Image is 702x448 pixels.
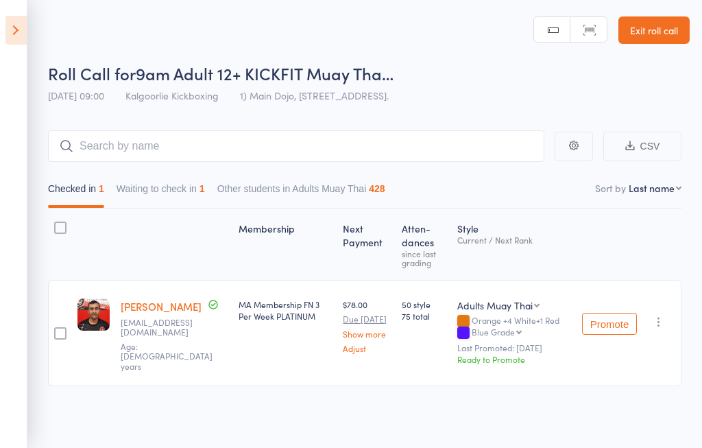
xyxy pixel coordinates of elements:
[402,298,446,310] span: 50 style
[217,176,385,208] button: Other students in Adults Muay Thai428
[402,249,446,267] div: since last grading
[199,183,205,194] div: 1
[603,132,681,161] button: CSV
[136,62,394,84] span: 9am Adult 12+ KICKFIT Muay Tha…
[117,176,205,208] button: Waiting to check in1
[99,183,104,194] div: 1
[48,89,104,102] span: [DATE] 09:00
[48,176,104,208] button: Checked in1
[125,89,219,102] span: Kalgoorlie Kickboxing
[343,314,391,324] small: Due [DATE]
[595,181,626,195] label: Sort by
[369,183,385,194] div: 428
[48,62,136,84] span: Roll Call for
[239,298,332,322] div: MA Membership FN 3 Per Week PLATINUM
[337,215,396,274] div: Next Payment
[343,329,391,338] a: Show more
[233,215,337,274] div: Membership
[457,316,571,339] div: Orange +4 White+1 Red
[343,298,391,353] div: $78.00
[452,215,577,274] div: Style
[618,16,690,44] a: Exit roll call
[472,327,515,336] div: Blue Grade
[457,235,571,244] div: Current / Next Rank
[629,181,675,195] div: Last name
[121,340,213,372] span: Age: [DEMOGRAPHIC_DATA] years
[77,298,110,331] img: image1669890695.png
[121,299,202,314] a: [PERSON_NAME]
[582,313,637,335] button: Promote
[402,310,446,322] span: 75 total
[48,130,544,162] input: Search by name
[343,344,391,353] a: Adjust
[396,215,452,274] div: Atten­dances
[240,89,389,102] span: 1) Main Dojo, [STREET_ADDRESS].
[457,343,571,353] small: Last Promoted: [DATE]
[121,318,210,338] small: sal430@hotmail.com
[457,298,533,312] div: Adults Muay Thai
[457,353,571,365] div: Ready to Promote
